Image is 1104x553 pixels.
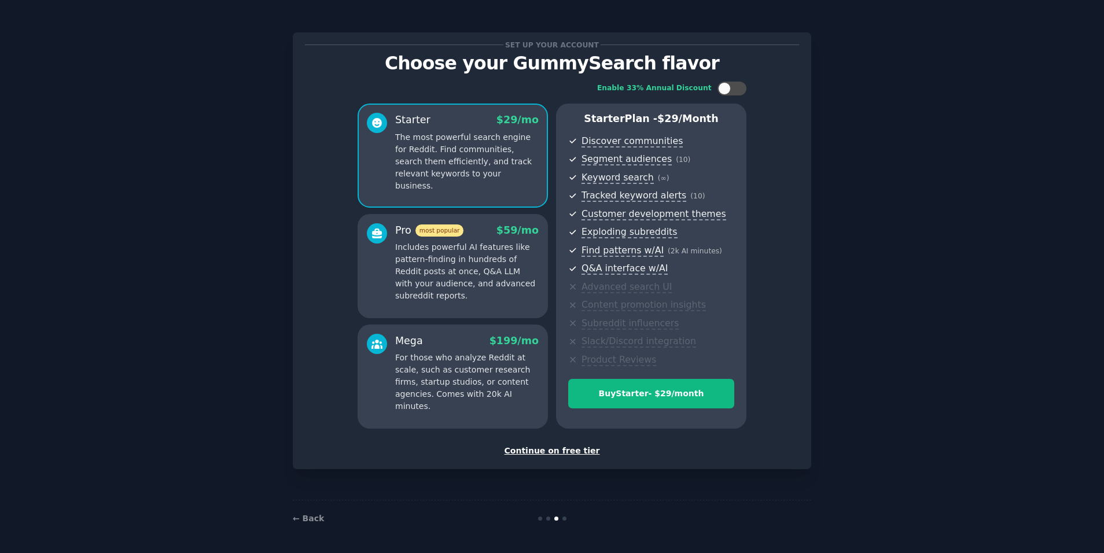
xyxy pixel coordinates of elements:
div: Buy Starter - $ 29 /month [569,388,734,400]
span: ( 10 ) [690,192,705,200]
span: Segment audiences [582,153,672,165]
span: Set up your account [503,39,601,51]
div: Enable 33% Annual Discount [597,83,712,94]
p: Choose your GummySearch flavor [305,53,799,73]
span: ( 2k AI minutes ) [668,247,722,255]
p: Starter Plan - [568,112,734,126]
span: Product Reviews [582,354,656,366]
span: Tracked keyword alerts [582,190,686,202]
div: Mega [395,334,423,348]
a: ← Back [293,514,324,523]
span: Advanced search UI [582,281,672,293]
p: Includes powerful AI features like pattern-finding in hundreds of Reddit posts at once, Q&A LLM w... [395,241,539,302]
span: $ 29 /mo [496,114,539,126]
span: ( ∞ ) [658,174,669,182]
span: $ 199 /mo [490,335,539,346]
span: Customer development themes [582,208,726,220]
span: Q&A interface w/AI [582,263,668,275]
span: Content promotion insights [582,299,706,311]
div: Starter [395,113,430,127]
div: Continue on free tier [305,445,799,457]
button: BuyStarter- $29/month [568,379,734,408]
p: The most powerful search engine for Reddit. Find communities, search them efficiently, and track ... [395,131,539,192]
span: $ 29 /month [657,113,719,124]
span: Discover communities [582,135,683,148]
p: For those who analyze Reddit at scale, such as customer research firms, startup studios, or conte... [395,352,539,412]
span: Subreddit influencers [582,318,679,330]
span: Find patterns w/AI [582,245,664,257]
span: most popular [415,224,464,237]
span: $ 59 /mo [496,224,539,236]
div: Pro [395,223,463,238]
span: ( 10 ) [676,156,690,164]
span: Keyword search [582,172,654,184]
span: Slack/Discord integration [582,336,696,348]
span: Exploding subreddits [582,226,677,238]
